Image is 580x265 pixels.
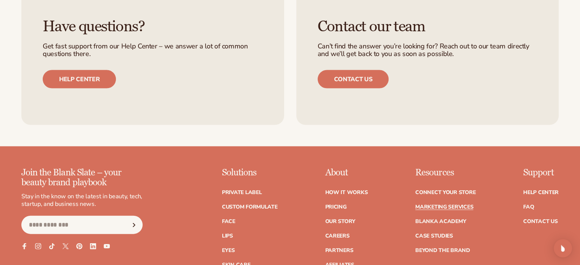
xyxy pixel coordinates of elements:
a: How It Works [325,190,368,195]
a: Lips [222,233,233,239]
a: Beyond the brand [415,248,470,253]
h3: Have questions? [43,18,263,35]
a: Contact us [318,70,389,88]
p: Solutions [222,168,278,178]
p: Stay in the know on the latest in beauty, tech, startup, and business news. [21,193,143,209]
div: Open Intercom Messenger [554,239,572,257]
p: Support [523,168,559,178]
a: Connect your store [415,190,476,195]
a: Pricing [325,204,346,210]
a: Help Center [523,190,559,195]
a: Marketing services [415,204,473,210]
a: Case Studies [415,233,453,239]
p: Join the Blank Slate – your beauty brand playbook [21,168,143,188]
p: Resources [415,168,476,178]
a: FAQ [523,204,534,210]
p: Can’t find the answer you’re looking for? Reach out to our team directly and we’ll get back to yo... [318,43,538,58]
a: Contact Us [523,219,558,224]
a: Blanka Academy [415,219,466,224]
a: Custom formulate [222,204,278,210]
a: Face [222,219,235,224]
a: Our Story [325,219,355,224]
h3: Contact our team [318,18,538,35]
a: Careers [325,233,349,239]
a: Partners [325,248,353,253]
p: Get fast support from our Help Center – we answer a lot of common questions there. [43,43,263,58]
button: Subscribe [125,216,142,234]
a: Help center [43,70,116,88]
a: Private label [222,190,262,195]
a: Eyes [222,248,235,253]
p: About [325,168,368,178]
